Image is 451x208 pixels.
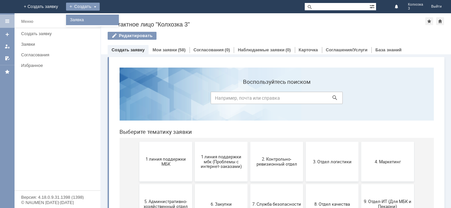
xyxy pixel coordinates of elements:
div: Заявки [21,42,96,47]
div: Версия: 4.18.0.9.31.1398 (1398) [21,195,94,199]
button: Отдел-ИТ (Битрикс24 и CRM) [81,164,133,204]
span: 1 линия поддержки МБК [27,94,76,104]
a: Карточка [299,47,318,52]
a: Мои согласования [2,53,13,64]
button: Бухгалтерия (для мбк) [25,164,78,204]
button: 7. Служба безопасности [136,122,189,162]
a: Мои заявки [153,47,177,52]
span: 1 линия поддержки мбк (Проблемы с интернет-заказами) [83,92,131,107]
div: (0) [286,47,291,52]
span: 2. Контрольно-ревизионный отдел [138,94,187,104]
a: Заявки [18,39,99,49]
a: Создать заявку [2,29,13,40]
span: 5. Административно-хозяйственный отдел [27,137,76,147]
header: Выберите тематику заявки [5,66,320,73]
a: Создать заявку [18,28,99,39]
button: 4. Маркетинг [247,79,300,119]
a: Заявка [67,16,118,24]
div: © NAUMEN [DATE]-[DATE] [21,200,94,205]
div: Создать заявку [21,31,96,36]
div: (0) [225,47,230,52]
div: Создать [66,3,100,11]
span: 6. Закупки [83,139,131,144]
button: 2. Контрольно-ревизионный отдел [136,79,189,119]
span: Отдел-ИТ (Офис) [138,182,187,186]
span: 4. Маркетинг [249,97,298,102]
button: Отдел-ИТ (Офис) [136,164,189,204]
input: Например, почта или справка [96,29,228,42]
button: 8. Отдел качества [191,122,244,162]
button: 9. Отдел-ИТ (Для МБК и Пекарни) [247,122,300,162]
span: 7. Служба безопасности [138,139,187,144]
span: 9. Отдел-ИТ (Для МБК и Пекарни) [249,137,298,147]
div: Сделать домашней страницей [436,17,444,25]
span: Бухгалтерия (для мбк) [27,182,76,186]
a: Наблюдаемые заявки [238,47,284,52]
div: (58) [178,47,186,52]
button: 6. Закупки [81,122,133,162]
div: Согласования [21,52,96,57]
span: 3 [408,7,423,11]
span: Отдел-ИТ (Битрикс24 и CRM) [83,179,131,189]
span: Расширенный поиск [369,3,376,9]
div: Избранное [21,63,89,68]
span: Франчайзинг [249,182,298,186]
a: Мои заявки [2,41,13,52]
a: База знаний [375,47,401,52]
button: 5. Административно-хозяйственный отдел [25,122,78,162]
div: Контактное лицо "Колхозка 3" [108,21,425,28]
span: Колхозка [408,3,423,7]
a: Создать заявку [112,47,145,52]
button: 1 линия поддержки мбк (Проблемы с интернет-заказами) [81,79,133,119]
a: Соглашения/Услуги [326,47,367,52]
span: 8. Отдел качества [193,139,242,144]
a: Согласования [18,50,99,60]
a: Согласования [193,47,224,52]
span: Финансовый отдел [193,182,242,186]
div: Добавить в избранное [425,17,433,25]
label: Воспользуйтесь поиском [96,16,228,23]
button: Франчайзинг [247,164,300,204]
button: 3. Отдел логистики [191,79,244,119]
span: 3. Отдел логистики [193,97,242,102]
button: Финансовый отдел [191,164,244,204]
div: Меню [21,18,33,26]
button: 1 линия поддержки МБК [25,79,78,119]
